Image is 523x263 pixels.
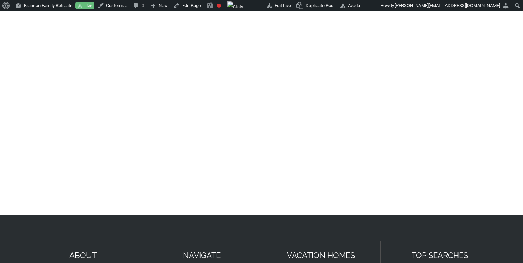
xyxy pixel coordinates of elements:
[76,11,447,201] iframe: Pre Arrival Registration
[269,249,373,262] p: VACATION HOMES
[388,249,493,262] p: TOP SEARCHES
[75,2,94,10] a: Live
[227,1,244,13] img: Views over 48 hours. Click for more Jetpack Stats.
[217,4,221,8] div: Focus keyphrase not set
[31,249,135,262] p: ABOUT
[395,3,500,8] span: [PERSON_NAME][EMAIL_ADDRESS][DOMAIN_NAME]
[149,249,254,262] p: NAVIGATE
